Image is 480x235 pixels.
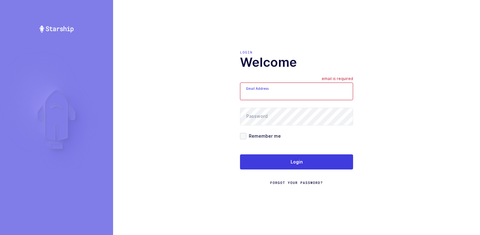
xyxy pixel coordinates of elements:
[240,108,353,125] input: Password
[240,83,353,100] input: Email Address
[291,159,303,165] span: Login
[39,25,74,33] img: Starship
[240,55,353,70] h1: Welcome
[246,133,281,139] span: Remember me
[322,76,353,83] div: email is required
[240,154,353,169] button: Login
[240,50,353,55] div: Login
[270,180,323,185] a: Forgot Your Password?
